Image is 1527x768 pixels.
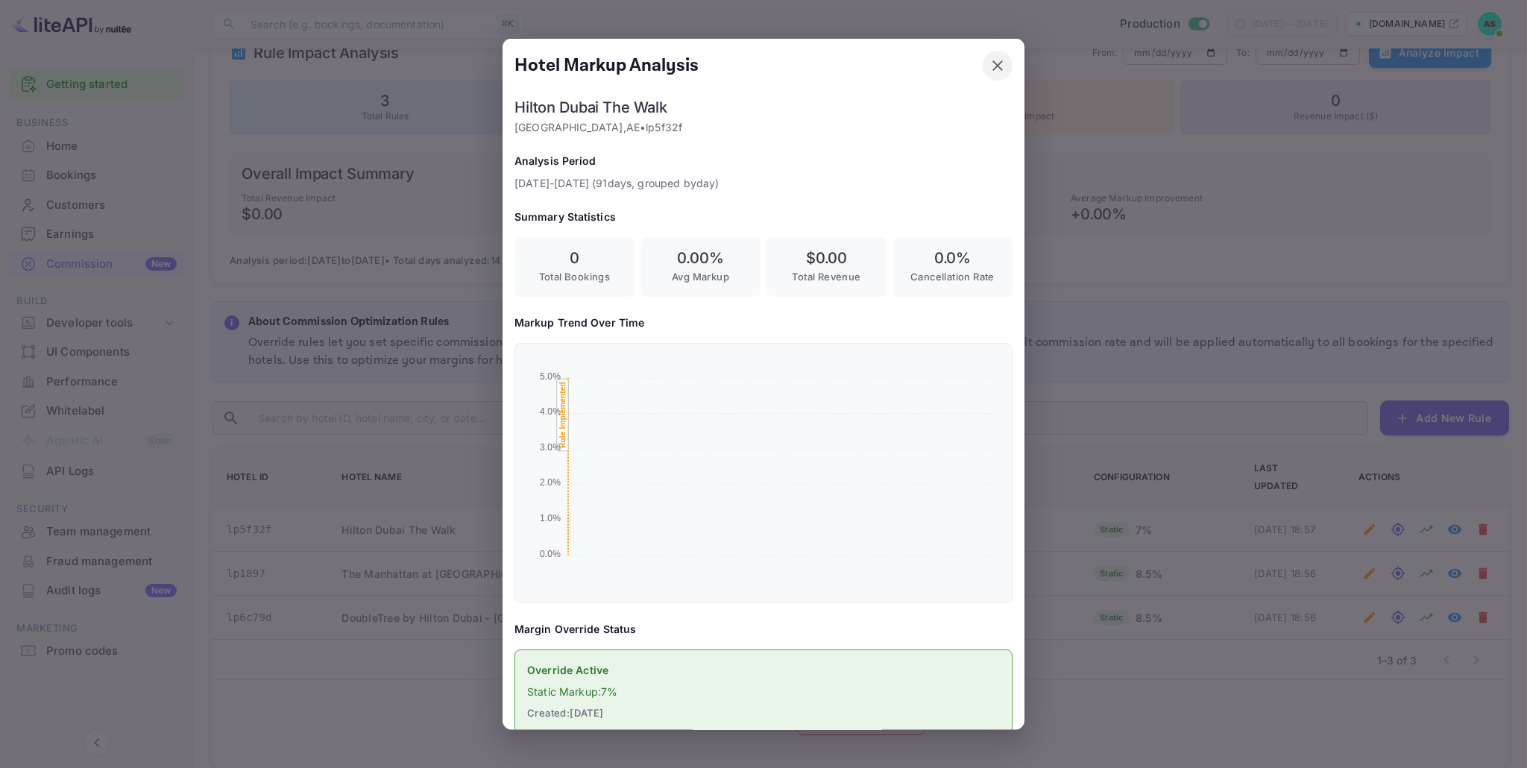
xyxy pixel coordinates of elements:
p: [DATE] - [DATE] ( 91 days, grouped by day ) [514,174,1013,190]
p: Override Active [527,662,1000,678]
tspan: 5.0% [540,371,561,381]
span: Total Bookings [539,270,611,282]
h6: $ 0.00 [778,248,875,266]
span: Avg Markup [672,270,729,282]
h6: Analysis Period [514,153,1013,169]
h6: Summary Statistics [514,208,1013,224]
h6: 0.0 % [904,248,1001,266]
span: Cancellation Rate [910,270,995,282]
span: Total Revenue [792,270,860,282]
h6: 0.00 % [652,248,749,266]
h6: Margin Override Status [514,621,1013,638]
h6: Hilton Dubai The Walk [514,98,1013,116]
p: Static Markup: 7 % [527,684,1000,699]
h6: Markup Trend Over Time [514,315,1013,331]
text: Rule Implemented [558,382,567,448]
tspan: 3.0% [540,442,561,453]
span: Created: [DATE] [527,705,1000,722]
tspan: 2.0% [540,477,561,488]
h5: Hotel Markup Analysis [514,54,699,78]
tspan: 1.0% [540,513,561,523]
tspan: 0.0% [540,549,561,559]
tspan: 4.0% [540,406,561,417]
h6: 0 [526,248,623,266]
p: [GEOGRAPHIC_DATA] , AE • lp5f32f [514,119,1013,135]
